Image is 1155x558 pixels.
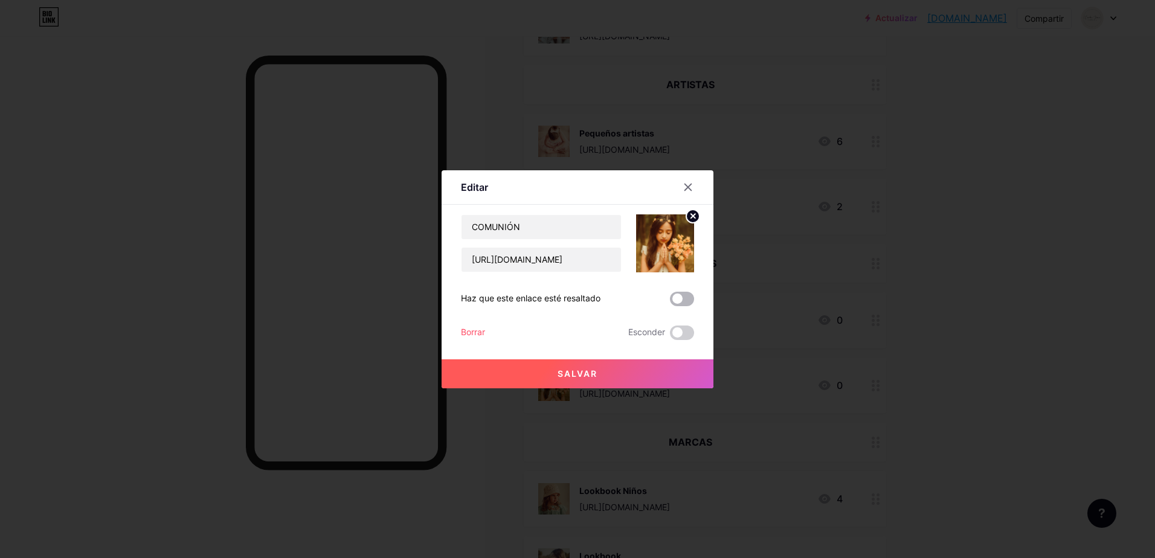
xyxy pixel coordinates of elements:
[442,359,713,388] button: Salvar
[558,368,597,379] span: Salvar
[628,325,665,340] span: Esconder
[461,292,600,306] div: Haz que este enlace esté resaltado
[636,214,694,272] img: link_thumbnail
[461,325,485,340] div: Borrar
[462,215,621,239] input: Título
[461,180,488,194] div: Editar
[462,248,621,272] input: URL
